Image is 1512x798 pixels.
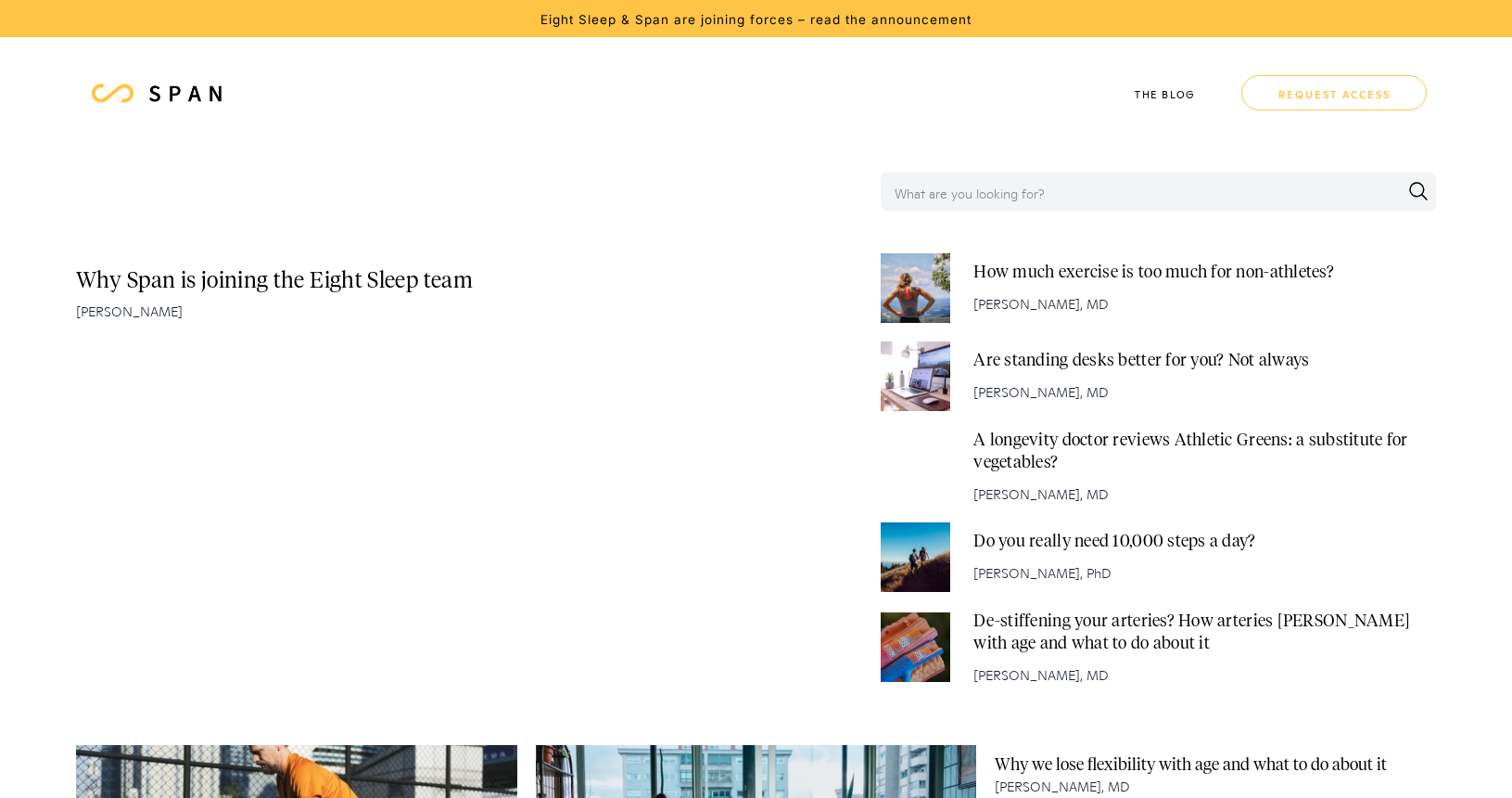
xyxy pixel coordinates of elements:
[973,562,1260,583] p: [PERSON_NAME], PhD
[76,301,183,320] p: [PERSON_NAME]
[881,522,1436,592] a: Do you really need 10,000 steps a day?[PERSON_NAME], PhD
[1107,56,1223,130] a: The Blog
[881,430,1436,504] a: A longevity doctor reviews Athletic Greens: a substitute for vegetables?[PERSON_NAME], MD
[973,293,1339,314] p: [PERSON_NAME], MD
[973,483,1436,504] p: [PERSON_NAME], MD
[973,430,1431,474] h4: A longevity doctor reviews Athletic Greens: a substitute for vegetables?
[973,262,1334,284] h4: How much exercise is too much for non-athletes?
[995,754,1387,777] h4: Why we lose flexibility with age and what to do about it
[1135,89,1195,99] div: The Blog
[973,531,1255,553] h4: Do you really need 10,000 steps a day?
[995,777,1387,795] p: [PERSON_NAME], MD
[1405,181,1433,212] input: Submit
[540,10,972,27] a: Eight Sleep & Span are joining forces – read the announcement
[973,611,1431,655] h4: De-stiffening your arteries? How arteries [PERSON_NAME] with age and what to do about it
[973,381,1314,402] p: [PERSON_NAME], MD
[881,174,1405,209] input: What are you looking for?
[76,253,473,624] a: Why Span is joining the Eight Sleep team[PERSON_NAME]
[881,341,1436,411] a: Are standing desks better for you? Not always[PERSON_NAME], MD
[76,267,473,295] h4: Why Span is joining the Eight Sleep team
[1241,75,1427,110] a: request access
[881,253,1436,323] a: How much exercise is too much for non-athletes?[PERSON_NAME], MD
[973,664,1436,685] p: [PERSON_NAME], MD
[973,350,1309,372] h4: Are standing desks better for you? Not always
[881,611,1436,685] a: De-stiffening your arteries? How arteries [PERSON_NAME] with age and what to do about it[PERSON_N...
